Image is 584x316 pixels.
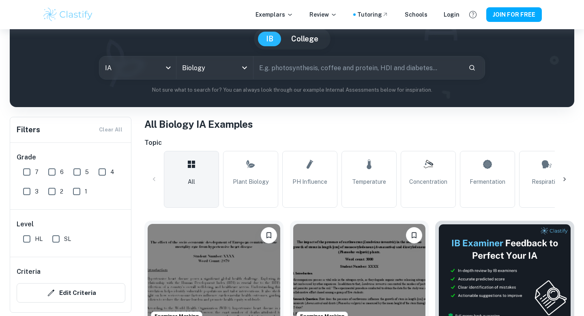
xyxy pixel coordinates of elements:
button: College [283,32,326,46]
span: pH Influence [292,177,327,186]
span: Temperature [352,177,386,186]
span: 2 [60,187,63,196]
a: Tutoring [357,10,389,19]
span: 6 [60,168,64,176]
button: Search [465,61,479,75]
p: Exemplars [255,10,293,19]
span: 3 [35,187,39,196]
button: IB [258,32,281,46]
button: Please log in to bookmark exemplars [261,227,277,243]
span: HL [35,234,43,243]
button: Open [239,62,250,73]
a: Schools [405,10,427,19]
img: Clastify logo [42,6,94,23]
button: Help and Feedback [466,8,480,21]
span: 1 [85,187,87,196]
input: E.g. photosynthesis, coffee and protein, HDI and diabetes... [253,56,462,79]
span: Plant Biology [233,177,268,186]
h6: Filters [17,124,40,135]
span: 5 [85,168,89,176]
h1: All Biology IA Examples [144,117,574,131]
span: Fermentation [470,177,505,186]
p: Review [309,10,337,19]
button: JOIN FOR FREE [486,7,542,22]
span: All [188,177,195,186]
span: 7 [35,168,39,176]
h6: Level [17,219,125,229]
button: Edit Criteria [17,283,125,303]
a: Login [444,10,459,19]
h6: Grade [17,153,125,162]
span: 4 [110,168,114,176]
button: Please log in to bookmark exemplars [406,227,422,243]
h6: Criteria [17,267,41,277]
h6: Topic [144,138,574,148]
p: Not sure what to search for? You can always look through our example Internal Assessments below f... [16,86,568,94]
div: IA [99,56,176,79]
span: SL [64,234,71,243]
span: Concentration [409,177,447,186]
span: Respiration [532,177,562,186]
